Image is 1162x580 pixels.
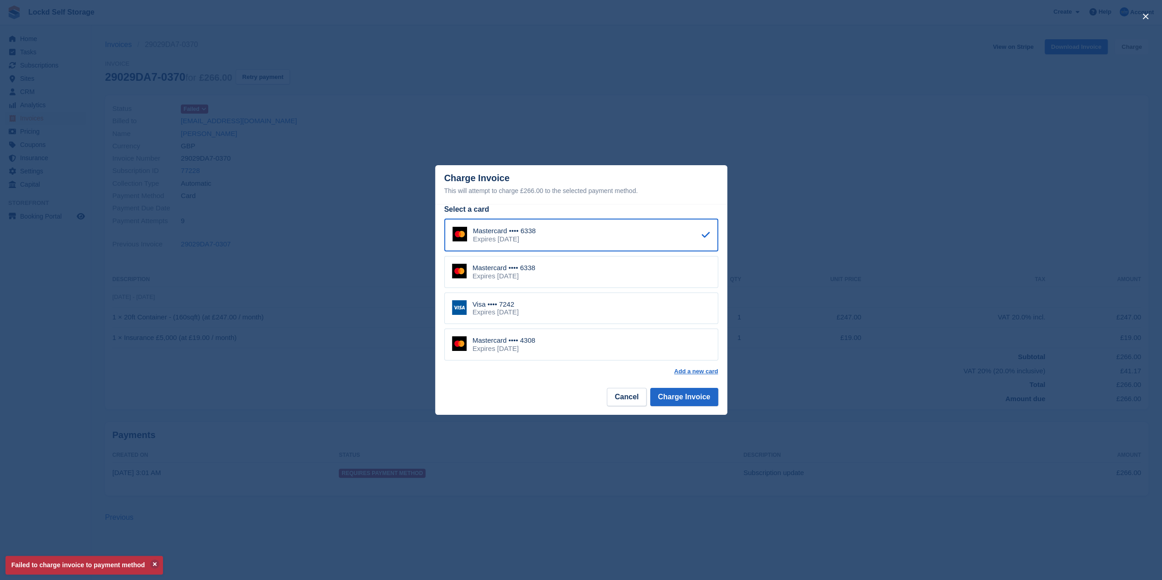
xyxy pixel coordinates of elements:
[473,272,536,280] div: Expires [DATE]
[473,264,536,272] div: Mastercard •••• 6338
[473,300,519,308] div: Visa •••• 7242
[444,173,718,196] div: Charge Invoice
[473,235,536,243] div: Expires [DATE]
[674,368,718,375] a: Add a new card
[607,388,646,406] button: Cancel
[5,556,163,575] p: Failed to charge invoice to payment method
[650,388,718,406] button: Charge Invoice
[452,336,467,351] img: Mastercard Logo
[444,185,718,196] div: This will attempt to charge £266.00 to the selected payment method.
[1138,9,1153,24] button: close
[473,345,536,353] div: Expires [DATE]
[452,264,467,278] img: Mastercard Logo
[452,300,467,315] img: Visa Logo
[473,227,536,235] div: Mastercard •••• 6338
[473,336,536,345] div: Mastercard •••• 4308
[452,227,467,241] img: Mastercard Logo
[444,204,718,215] div: Select a card
[473,308,519,316] div: Expires [DATE]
